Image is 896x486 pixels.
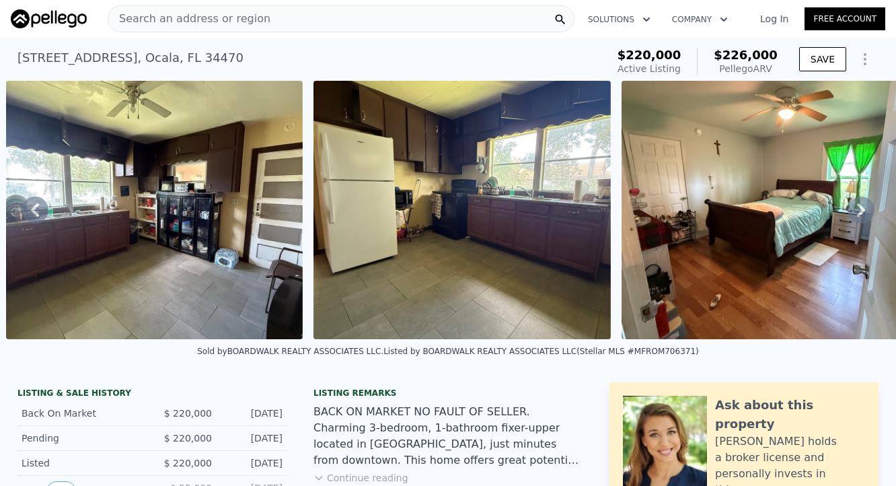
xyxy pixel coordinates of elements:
button: Company [661,7,739,32]
div: Listed [22,456,141,470]
div: [DATE] [223,431,283,445]
div: [DATE] [223,456,283,470]
div: LISTING & SALE HISTORY [17,388,287,401]
img: Sale: 167271684 Parcel: 45429206 [6,81,303,339]
span: Search an address or region [108,11,270,27]
div: Listing remarks [313,388,583,398]
div: Pending [22,431,141,445]
div: Back On Market [22,407,141,420]
span: $220,000 [618,48,681,62]
div: [DATE] [223,407,283,420]
div: Ask about this property [715,396,865,433]
img: Pellego [11,9,87,28]
div: BACK ON MARKET NO FAULT OF SELLER. Charming 3-bedroom, 1-bathroom fixer-upper located in [GEOGRAP... [313,404,583,468]
a: Free Account [805,7,885,30]
button: Show Options [852,46,879,73]
button: SAVE [799,47,846,71]
div: [STREET_ADDRESS] , Ocala , FL 34470 [17,48,244,67]
span: $ 220,000 [164,433,212,444]
img: Sale: 167271684 Parcel: 45429206 [313,81,611,339]
button: Continue reading [313,471,408,485]
a: Log In [744,12,805,26]
span: $ 220,000 [164,458,212,468]
span: Active Listing [618,63,681,74]
span: $ 220,000 [164,408,212,419]
span: $226,000 [714,48,778,62]
div: Sold by BOARDWALK REALTY ASSOCIATES LLC . [197,347,383,356]
div: Listed by BOARDWALK REALTY ASSOCIATES LLC (Stellar MLS #MFROM706371) [383,347,699,356]
button: Solutions [577,7,661,32]
div: Pellego ARV [714,62,778,75]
